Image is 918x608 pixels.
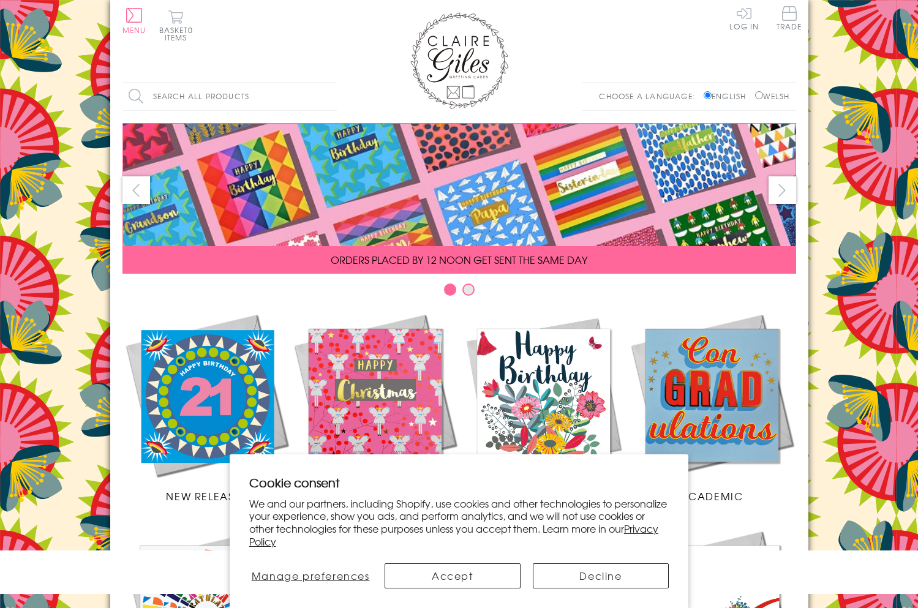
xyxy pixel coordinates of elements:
[166,489,246,503] span: New Releases
[533,563,669,588] button: Decline
[777,6,802,32] a: Trade
[122,311,291,503] a: New Releases
[599,91,701,102] p: Choose a language:
[704,91,712,99] input: English
[252,568,370,583] span: Manage preferences
[122,24,146,36] span: Menu
[777,6,802,30] span: Trade
[249,563,372,588] button: Manage preferences
[325,83,337,110] input: Search
[249,521,658,549] a: Privacy Policy
[385,563,521,588] button: Accept
[331,252,587,267] span: ORDERS PLACED BY 12 NOON GET SENT THE SAME DAY
[410,12,508,109] img: Claire Giles Greetings Cards
[769,176,796,204] button: next
[704,91,752,102] label: English
[755,91,790,102] label: Welsh
[122,283,796,302] div: Carousel Pagination
[755,91,763,99] input: Welsh
[291,311,459,503] a: Christmas
[122,176,150,204] button: prev
[628,311,796,503] a: Academic
[459,311,628,503] a: Birthdays
[729,6,759,30] a: Log In
[122,8,146,34] button: Menu
[444,283,456,296] button: Carousel Page 1 (Current Slide)
[680,489,743,503] span: Academic
[249,474,669,491] h2: Cookie consent
[122,83,337,110] input: Search all products
[165,24,193,43] span: 0 items
[159,10,193,41] button: Basket0 items
[462,283,475,296] button: Carousel Page 2
[249,497,669,548] p: We and our partners, including Shopify, use cookies and other technologies to personalize your ex...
